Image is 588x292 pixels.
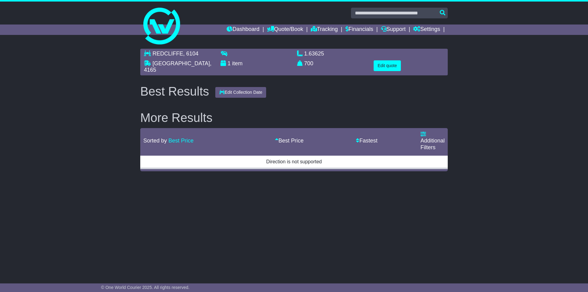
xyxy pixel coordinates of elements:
[311,25,338,35] a: Tracking
[228,60,231,66] span: 1
[153,60,210,66] span: [GEOGRAPHIC_DATA]
[304,51,324,57] span: 1.63625
[227,25,259,35] a: Dashboard
[137,85,212,98] div: Best Results
[413,25,440,35] a: Settings
[420,131,445,150] a: Additional Filters
[168,138,194,144] a: Best Price
[356,138,377,144] a: Fastest
[183,51,198,57] span: , 6104
[345,25,373,35] a: Financials
[275,138,303,144] a: Best Price
[232,60,243,66] span: item
[381,25,406,35] a: Support
[215,87,266,98] button: Edit Collection Date
[140,155,448,168] td: Direction is not supported
[304,60,313,66] span: 700
[153,51,183,57] span: REDCLIFFE
[143,138,167,144] span: Sorted by
[101,285,190,290] span: © One World Courier 2025. All rights reserved.
[267,25,303,35] a: Quote/Book
[144,60,211,73] span: , 4165
[374,60,401,71] button: Edit quote
[140,111,448,124] h2: More Results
